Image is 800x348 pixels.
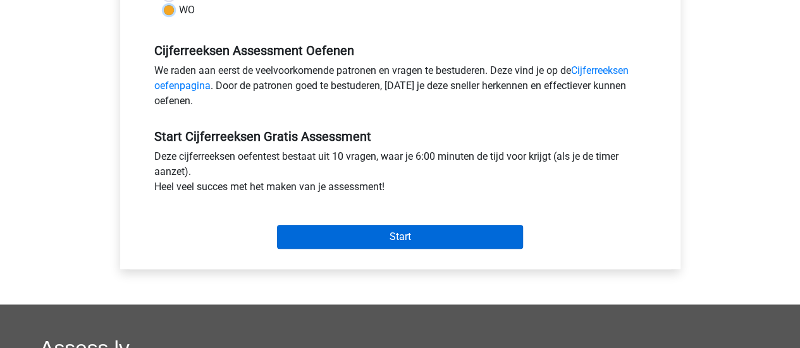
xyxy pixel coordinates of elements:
[154,129,646,144] h5: Start Cijferreeksen Gratis Assessment
[154,43,646,58] h5: Cijferreeksen Assessment Oefenen
[145,63,656,114] div: We raden aan eerst de veelvoorkomende patronen en vragen te bestuderen. Deze vind je op de . Door...
[145,149,656,200] div: Deze cijferreeksen oefentest bestaat uit 10 vragen, waar je 6:00 minuten de tijd voor krijgt (als...
[179,3,195,18] label: WO
[277,225,523,249] input: Start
